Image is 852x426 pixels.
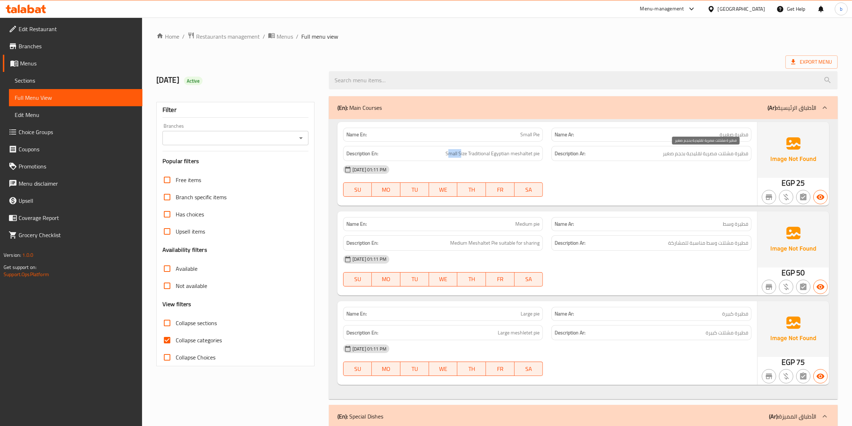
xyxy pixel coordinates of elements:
[460,364,483,374] span: TH
[176,227,205,236] span: Upsell items
[486,362,515,376] button: FR
[3,38,142,55] a: Branches
[3,20,142,38] a: Edit Restaurant
[162,300,191,308] h3: View filters
[785,55,838,69] span: Export Menu
[268,32,293,41] a: Menus
[156,32,179,41] a: Home
[176,264,198,273] span: Available
[162,157,308,165] h3: Popular filters
[517,185,540,195] span: SA
[520,131,540,138] span: Small Pie
[346,185,369,195] span: SU
[19,196,137,205] span: Upsell
[4,250,21,260] span: Version:
[19,162,137,171] span: Promotions
[15,76,137,85] span: Sections
[176,281,207,290] span: Not available
[768,102,777,113] b: (Ar):
[515,272,543,287] button: SA
[346,220,367,228] strong: Name En:
[176,176,201,184] span: Free items
[343,182,372,197] button: SU
[779,280,793,294] button: Purchased item
[779,369,793,383] button: Purchased item
[796,369,810,383] button: Not has choices
[3,55,142,72] a: Menus
[758,122,829,178] img: Ae5nvW7+0k+MAAAAAElFTkSuQmCC
[517,274,540,284] span: SA
[346,131,367,138] strong: Name En:
[346,364,369,374] span: SU
[4,263,36,272] span: Get support on:
[337,411,348,422] b: (En):
[668,239,748,248] span: فطيرة مشلتت وسط مناسبة للمشاركة
[498,328,540,337] span: Large meshletet pie
[196,32,260,41] span: Restaurants management
[769,411,779,422] b: (Ar):
[457,182,486,197] button: TH
[720,131,748,138] span: فطيرة صغيرة
[329,119,838,399] div: (En): Main Courses(Ar):الأطباق الرئيسية
[813,280,828,294] button: Available
[372,362,400,376] button: MO
[372,182,400,197] button: MO
[296,133,306,143] button: Open
[3,123,142,141] a: Choice Groups
[723,220,748,228] span: فطيرة وسط
[400,362,429,376] button: TU
[346,149,378,158] strong: Description En:
[432,274,455,284] span: WE
[813,369,828,383] button: Available
[343,362,372,376] button: SU
[346,310,367,318] strong: Name En:
[791,58,832,67] span: Export Menu
[301,32,338,41] span: Full menu view
[9,72,142,89] a: Sections
[19,214,137,222] span: Coverage Report
[296,32,298,41] li: /
[429,272,458,287] button: WE
[782,355,795,369] span: EGP
[3,158,142,175] a: Promotions
[460,185,483,195] span: TH
[460,274,483,284] span: TH
[403,274,426,284] span: TU
[162,246,207,254] h3: Availability filters
[718,5,765,13] div: [GEOGRAPHIC_DATA]
[346,328,378,337] strong: Description En:
[432,185,455,195] span: WE
[346,239,378,248] strong: Description En:
[457,272,486,287] button: TH
[19,42,137,50] span: Branches
[184,77,203,85] div: Active
[263,32,265,41] li: /
[706,328,748,337] span: فطيرة مشلتت كبيرة
[489,274,512,284] span: FR
[375,364,398,374] span: MO
[15,93,137,102] span: Full Menu View
[555,149,585,158] strong: Description Ar:
[20,59,137,68] span: Menus
[486,182,515,197] button: FR
[779,190,793,204] button: Purchased item
[640,5,684,13] div: Menu-management
[162,102,308,118] div: Filter
[176,193,227,201] span: Branch specific items
[515,182,543,197] button: SA
[372,272,400,287] button: MO
[796,190,810,204] button: Not has choices
[432,364,455,374] span: WE
[762,280,776,294] button: Not branch specific item
[400,272,429,287] button: TU
[813,190,828,204] button: Available
[329,96,838,119] div: (En): Main Courses(Ar):الأطباق الرئيسية
[762,369,776,383] button: Not branch specific item
[769,412,816,421] p: الأطباق المميزة
[400,182,429,197] button: TU
[182,32,185,41] li: /
[555,220,574,228] strong: Name Ar:
[403,185,426,195] span: TU
[797,266,805,280] span: 50
[375,274,398,284] span: MO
